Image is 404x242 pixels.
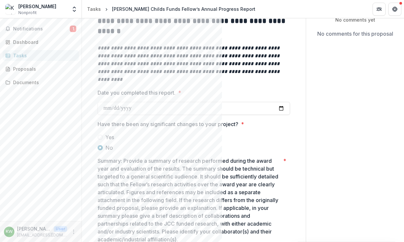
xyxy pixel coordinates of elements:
button: More [70,228,78,236]
span: 1 [70,26,76,32]
div: Kevin Wu [6,230,13,234]
a: Proposals [3,64,79,74]
div: Tasks [87,6,101,12]
span: Notifications [13,26,70,32]
button: Get Help [388,3,401,16]
div: Proposals [13,65,74,72]
a: Tasks [3,50,79,61]
img: Kevin Wu [5,4,16,14]
div: [PERSON_NAME] [18,3,56,10]
button: Partners [373,3,386,16]
p: [PERSON_NAME] [17,225,51,232]
div: Tasks [13,52,74,59]
div: Documents [13,79,74,86]
p: [EMAIL_ADDRESS][DOMAIN_NAME] [17,232,67,238]
p: No comments for this proposal [317,30,393,38]
div: Dashboard [13,39,74,46]
p: Have there been any significant changes to your project? [98,120,238,128]
nav: breadcrumb [84,4,258,14]
button: Notifications1 [3,24,79,34]
a: Tasks [84,4,103,14]
div: [PERSON_NAME] Childs Funds Fellow’s Annual Progress Report [112,6,255,12]
span: Yes [105,133,114,141]
a: Dashboard [3,37,79,47]
p: User [54,226,67,232]
span: Nonprofit [18,10,37,16]
a: Documents [3,77,79,88]
button: Open entity switcher [70,3,79,16]
p: No comments yet [311,16,399,23]
p: Date you completed this report. [98,89,175,97]
span: No [105,144,113,152]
